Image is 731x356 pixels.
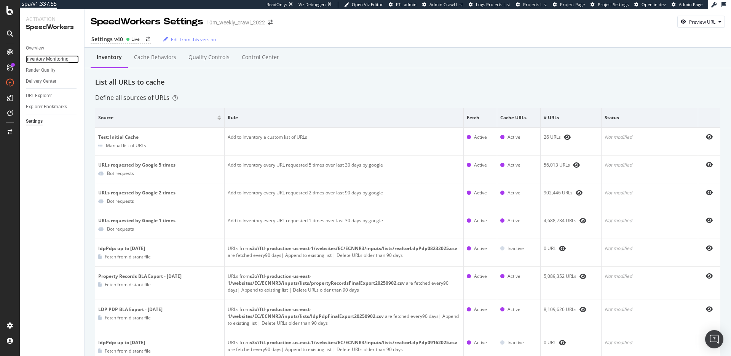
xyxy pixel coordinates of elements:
[98,217,221,224] div: URLs requested by Google 1 times
[26,44,79,52] a: Overview
[98,134,221,141] div: Test: Initial Cache
[250,339,457,346] b: s3://ftl-production-us-east-1/websites/EC/ECNNR3/inputs/lists/realtorLdpPdp09162025.csv
[171,36,216,43] div: Edit from this version
[544,162,598,168] div: 56,013 URLs
[605,273,695,280] div: Not modified
[605,189,695,196] div: Not modified
[228,339,460,353] div: URLs from are fetched every 90 days | Append to existing list | Delete URLs older than 90 days
[559,340,566,346] div: eye
[26,92,52,100] div: URL Explorer
[508,306,520,313] div: Active
[474,306,487,313] div: Active
[474,134,487,141] div: Active
[474,189,487,196] div: Active
[467,114,492,121] span: Fetch
[544,114,596,121] span: # URLs
[553,2,585,8] a: Project Page
[544,273,598,280] div: 5,089,352 URLs
[508,245,524,252] div: Inactive
[559,245,566,252] div: eye
[26,117,43,125] div: Settings
[26,44,44,52] div: Overview
[544,134,598,141] div: 26 URLs
[634,2,666,8] a: Open in dev
[579,306,586,313] div: eye
[469,2,510,8] a: Logs Projects List
[26,66,56,74] div: Render Quality
[107,198,134,204] div: Bot requests
[26,55,79,63] a: Inventory Monitoring
[160,33,216,45] button: Edit from this version
[107,170,134,176] div: Bot requests
[225,128,464,156] td: Add to Inventory a custom list of URLs
[389,2,417,8] a: FTL admin
[91,15,203,28] div: SpeedWorkers Settings
[105,348,151,354] div: Fetch from distant file
[95,93,178,102] div: Define all sources of URLs
[474,273,487,280] div: Active
[95,77,720,87] div: List all URLs to cache
[689,19,715,25] div: Preview URL
[706,134,713,140] div: eye
[98,339,221,346] div: ldpPdp: up to [DATE]
[344,2,383,8] a: Open Viz Editor
[672,2,702,8] a: Admin Page
[605,245,695,252] div: Not modified
[268,20,273,25] div: arrow-right-arrow-left
[352,2,383,7] span: Open Viz Editor
[107,226,134,232] div: Bot requests
[605,339,695,346] div: Not modified
[131,36,140,42] div: Live
[508,134,520,141] div: Active
[560,2,585,7] span: Project Page
[474,162,487,168] div: Active
[26,117,79,125] a: Settings
[706,306,713,312] div: eye
[98,306,221,313] div: LDP PDP BLA Export - [DATE]
[605,162,695,168] div: Not modified
[706,217,713,223] div: eye
[642,2,666,7] span: Open in dev
[591,2,629,8] a: Project Settings
[225,183,464,211] td: Add to Inventory every URL requested 2 times over last 90 days by google
[298,2,326,8] div: Viz Debugger:
[242,53,279,61] div: Control Center
[98,114,215,121] span: Source
[516,2,547,8] a: Projects List
[605,134,695,141] div: Not modified
[523,2,547,7] span: Projects List
[576,190,583,196] div: eye
[500,114,535,121] span: Cache URLs
[146,37,150,42] div: arrow-right-arrow-left
[544,339,598,346] div: 0 URL
[26,103,67,111] div: Explorer Bookmarks
[206,19,265,26] div: 10m_weekly_crawl_2022
[573,162,580,168] div: eye
[26,66,79,74] a: Render Quality
[706,189,713,196] div: eye
[508,217,520,224] div: Active
[706,273,713,279] div: eye
[706,245,713,251] div: eye
[679,2,702,7] span: Admin Page
[544,306,598,313] div: 8,109,626 URLs
[579,273,586,279] div: eye
[26,92,79,100] a: URL Explorer
[605,114,693,121] span: Status
[474,245,487,252] div: Active
[98,245,221,252] div: ldpPdp: up to [DATE]
[267,2,287,8] div: ReadOnly:
[508,339,524,346] div: Inactive
[476,2,510,7] span: Logs Projects List
[105,314,151,321] div: Fetch from distant file
[508,189,520,196] div: Active
[26,23,78,32] div: SpeedWorkers
[98,189,221,196] div: URLs requested by Google 2 times
[598,2,629,7] span: Project Settings
[228,273,460,293] div: URLs from are fetched every 90 days | Append to existing list | Delete URLs older than 90 days
[225,211,464,239] td: Add to Inventory every URL requested 1 times over last 30 days by google
[106,142,146,149] div: Manual list of URLs
[422,2,463,8] a: Admin Crawl List
[91,35,123,43] div: Settings v40
[26,77,79,85] a: Delivery Center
